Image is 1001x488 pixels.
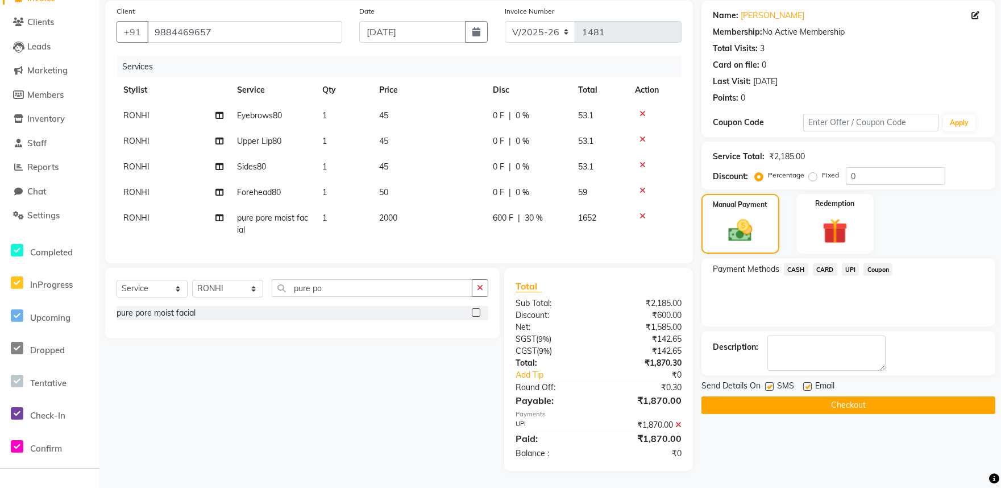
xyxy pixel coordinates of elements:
[123,110,149,121] span: RONHI
[516,280,542,292] span: Total
[372,77,486,103] th: Price
[123,187,149,197] span: RONHI
[322,110,327,121] span: 1
[507,297,599,309] div: Sub Total:
[599,419,690,431] div: ₹1,870.00
[509,135,511,147] span: |
[493,161,504,173] span: 0 F
[768,170,804,180] label: Percentage
[322,213,327,223] span: 1
[117,21,148,43] button: +91
[507,448,599,460] div: Balance :
[237,162,266,172] span: Sides80
[815,216,856,247] img: _gift.svg
[507,382,599,394] div: Round Off:
[493,110,504,122] span: 0 F
[322,187,327,197] span: 1
[237,187,281,197] span: Forehead80
[493,135,504,147] span: 0 F
[516,110,529,122] span: 0 %
[599,333,690,345] div: ₹142.65
[507,321,599,333] div: Net:
[599,394,690,407] div: ₹1,870.00
[237,136,281,146] span: Upper Lip80
[486,77,571,103] th: Disc
[713,59,759,71] div: Card on file:
[379,162,388,172] span: 45
[628,77,682,103] th: Action
[599,382,690,394] div: ₹0.30
[599,309,690,321] div: ₹600.00
[599,321,690,333] div: ₹1,585.00
[713,26,984,38] div: No Active Membership
[27,89,64,100] span: Members
[3,113,97,126] a: Inventory
[842,263,859,276] span: UPI
[741,92,745,104] div: 0
[713,171,748,183] div: Discount:
[237,110,282,121] span: Eyebrows80
[599,345,690,357] div: ₹142.65
[322,136,327,146] span: 1
[822,170,839,180] label: Fixed
[813,263,837,276] span: CARD
[3,185,97,198] a: Chat
[237,213,308,235] span: pure pore moist facial
[713,117,803,129] div: Coupon Code
[30,345,65,355] span: Dropped
[516,410,682,419] div: Payments
[741,10,804,22] a: [PERSON_NAME]
[571,77,628,103] th: Total
[507,345,599,357] div: ( )
[27,162,59,172] span: Reports
[578,110,593,121] span: 53.1
[516,334,536,344] span: SGST
[803,114,938,131] input: Enter Offer / Coupon Code
[117,77,230,103] th: Stylist
[30,410,65,421] span: Check-In
[753,76,778,88] div: [DATE]
[713,76,751,88] div: Last Visit:
[507,369,614,381] a: Add Tip
[599,448,690,460] div: ₹0
[147,21,342,43] input: Search by Name/Mobile/Email/Code
[760,43,765,55] div: 3
[3,16,97,29] a: Clients
[117,307,196,319] div: pure pore moist facial
[505,6,554,16] label: Invoice Number
[713,43,758,55] div: Total Visits:
[27,113,65,124] span: Inventory
[379,136,388,146] span: 45
[118,56,690,77] div: Services
[379,110,388,121] span: 45
[943,114,975,131] button: Apply
[614,369,690,381] div: ₹0
[721,217,761,245] img: _cash.svg
[516,346,537,356] span: CGST
[599,357,690,369] div: ₹1,870.30
[507,309,599,321] div: Discount:
[3,89,97,102] a: Members
[30,312,70,323] span: Upcoming
[507,432,599,445] div: Paid:
[117,6,135,16] label: Client
[30,378,67,388] span: Tentative
[507,419,599,431] div: UPI
[30,443,62,454] span: Confirm
[518,212,520,224] span: |
[516,161,529,173] span: 0 %
[578,213,596,223] span: 1652
[762,59,766,71] div: 0
[509,187,511,198] span: |
[713,10,738,22] div: Name:
[863,263,892,276] span: Coupon
[30,279,73,290] span: InProgress
[123,213,149,223] span: RONHI
[815,380,834,394] span: Email
[379,213,397,223] span: 2000
[493,212,513,224] span: 600 F
[701,396,995,414] button: Checkout
[816,198,855,209] label: Redemption
[509,110,511,122] span: |
[3,209,97,222] a: Settings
